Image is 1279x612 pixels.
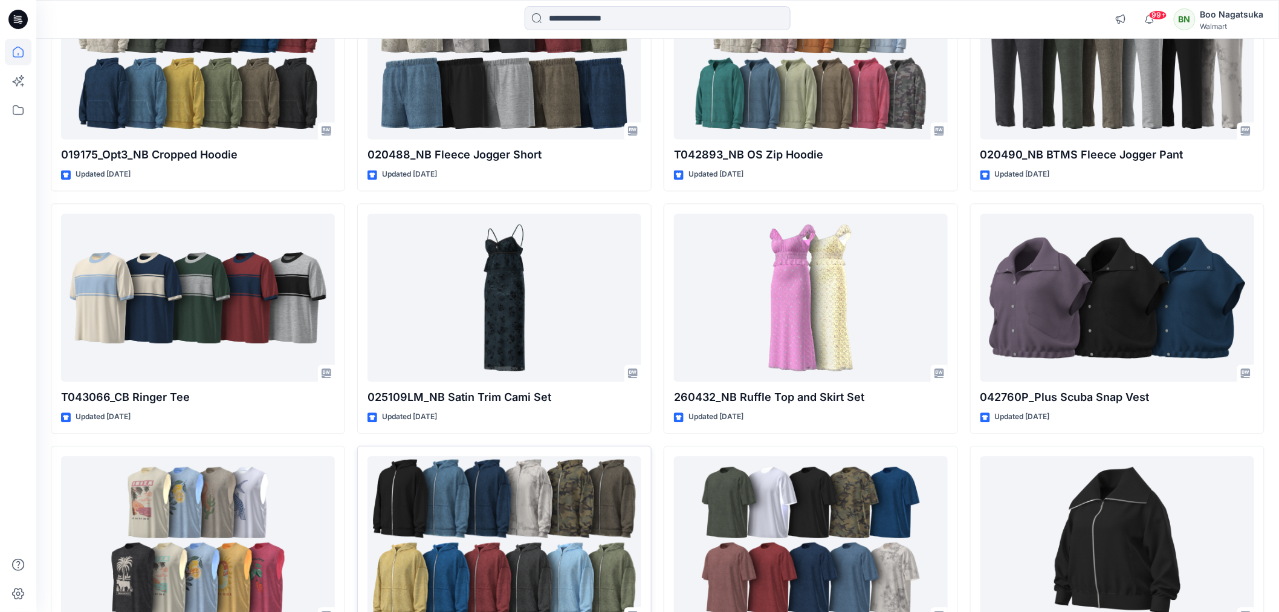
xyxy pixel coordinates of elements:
div: Walmart [1200,22,1264,31]
p: Updated [DATE] [688,411,743,424]
p: T042893_NB OS Zip Hoodie [674,147,948,164]
span: 99+ [1149,10,1167,20]
p: 025109LM_NB Satin Trim Cami Set [368,389,641,406]
p: Updated [DATE] [995,411,1050,424]
div: Boo Nagatsuka [1200,7,1264,22]
p: Updated [DATE] [995,169,1050,181]
p: 020488_NB Fleece Jogger Short [368,147,641,164]
div: BN [1174,8,1196,30]
p: 020490_NB BTMS Fleece Jogger Pant [980,147,1254,164]
a: 260432_NB Ruffle Top and Skirt Set [674,214,948,382]
p: 019175_Opt3_NB Cropped Hoodie [61,147,335,164]
a: T043066_CB Ringer Tee [61,214,335,382]
p: Updated [DATE] [688,169,743,181]
p: 260432_NB Ruffle Top and Skirt Set [674,389,948,406]
a: 025109LM_NB Satin Trim Cami Set [368,214,641,382]
p: Updated [DATE] [76,169,131,181]
p: Updated [DATE] [76,411,131,424]
p: Updated [DATE] [382,411,437,424]
a: 042760P_Plus Scuba Snap Vest [980,214,1254,382]
p: Updated [DATE] [382,169,437,181]
p: T043066_CB Ringer Tee [61,389,335,406]
p: 042760P_Plus Scuba Snap Vest [980,389,1254,406]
